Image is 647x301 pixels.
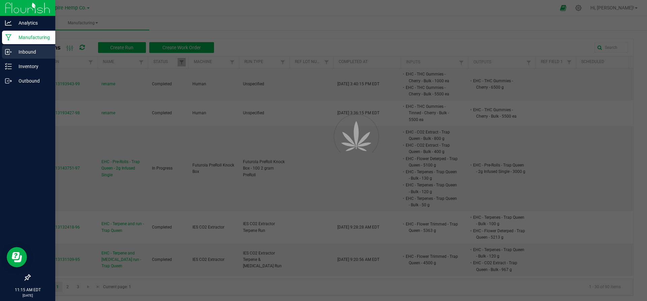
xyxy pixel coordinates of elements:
[3,293,52,298] p: [DATE]
[12,19,52,27] p: Analytics
[5,49,12,55] inline-svg: Inbound
[5,20,12,26] inline-svg: Analytics
[3,287,52,293] p: 11:15 AM EDT
[12,77,52,85] p: Outbound
[12,48,52,56] p: Inbound
[12,33,52,41] p: Manufacturing
[5,63,12,70] inline-svg: Inventory
[5,34,12,41] inline-svg: Manufacturing
[12,62,52,70] p: Inventory
[5,78,12,84] inline-svg: Outbound
[7,247,27,267] iframe: Resource center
